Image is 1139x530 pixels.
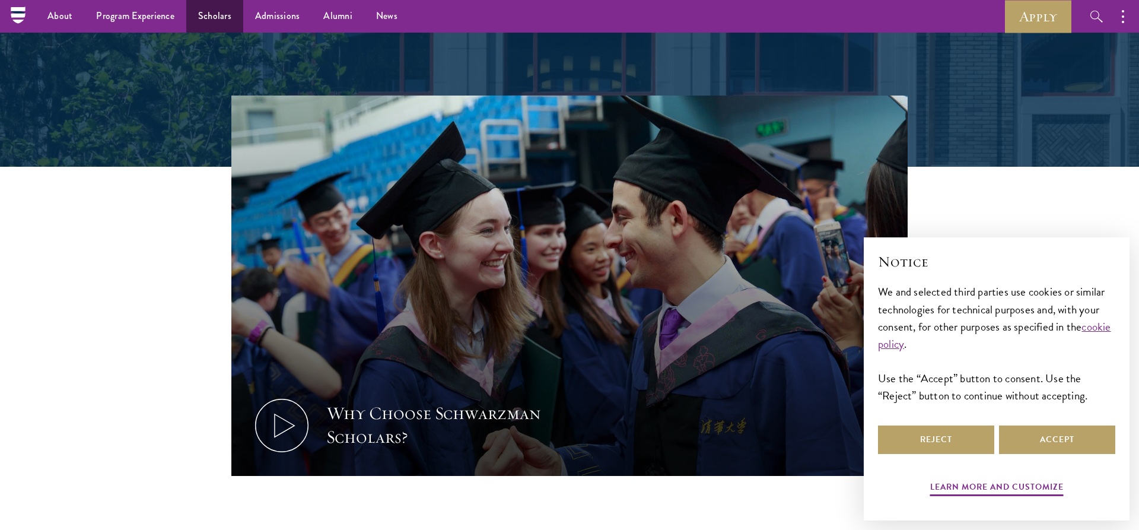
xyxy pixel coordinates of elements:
[930,480,1064,498] button: Learn more and customize
[878,426,994,454] button: Reject
[878,318,1111,353] a: cookie policy
[878,252,1115,272] h2: Notice
[326,402,546,449] div: Why Choose Schwarzman Scholars?
[878,283,1115,404] div: We and selected third parties use cookies or similar technologies for technical purposes and, wit...
[999,426,1115,454] button: Accept
[231,96,908,476] button: Why Choose Schwarzman Scholars?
